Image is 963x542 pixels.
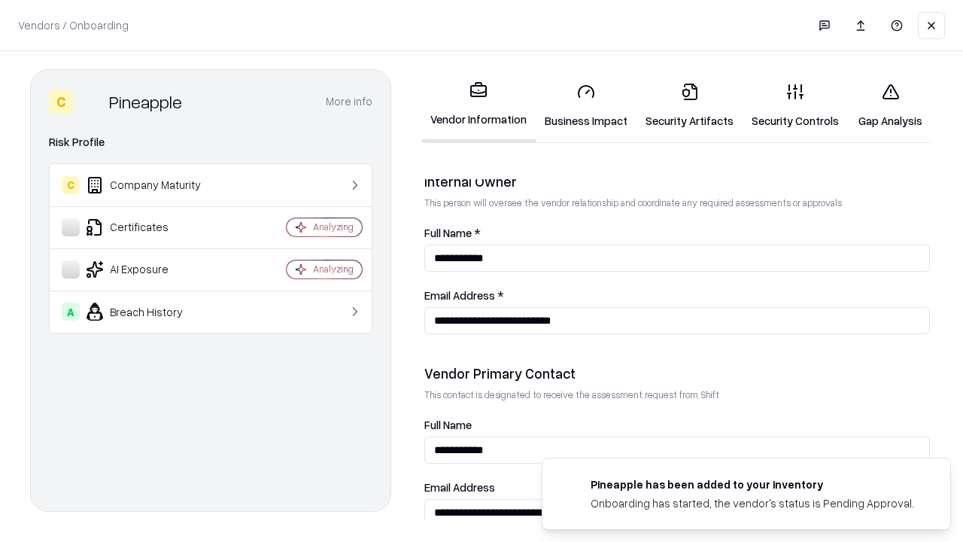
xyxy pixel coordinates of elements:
label: Email Address [424,482,930,493]
a: Security Controls [743,71,848,141]
div: Analyzing [313,263,354,276]
div: Breach History [62,303,242,321]
a: Vendor Information [421,69,536,142]
img: pineappleenergy.com [560,477,579,495]
div: Company Maturity [62,176,242,194]
div: C [62,176,80,194]
img: Pineapple [79,90,103,114]
div: Pineapple [109,90,182,114]
div: A [62,303,80,321]
p: This person will oversee the vendor relationship and coordinate any required assessments or appro... [424,196,930,209]
div: Pineapple has been added to your inventory [591,477,914,492]
label: Full Name [424,419,930,431]
p: This contact is designated to receive the assessment request from Shift [424,388,930,401]
div: Onboarding has started, the vendor's status is Pending Approval. [591,495,914,511]
div: Risk Profile [49,133,372,151]
div: AI Exposure [62,260,242,279]
a: Gap Analysis [848,71,933,141]
p: Vendors / Onboarding [18,17,129,33]
div: Vendor Primary Contact [424,364,930,382]
label: Full Name * [424,227,930,239]
label: Email Address * [424,290,930,301]
div: Internal Owner [424,172,930,190]
div: Certificates [62,218,242,236]
a: Business Impact [536,71,636,141]
button: More info [326,88,372,115]
div: C [49,90,73,114]
a: Security Artifacts [636,71,743,141]
div: Analyzing [313,221,354,233]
